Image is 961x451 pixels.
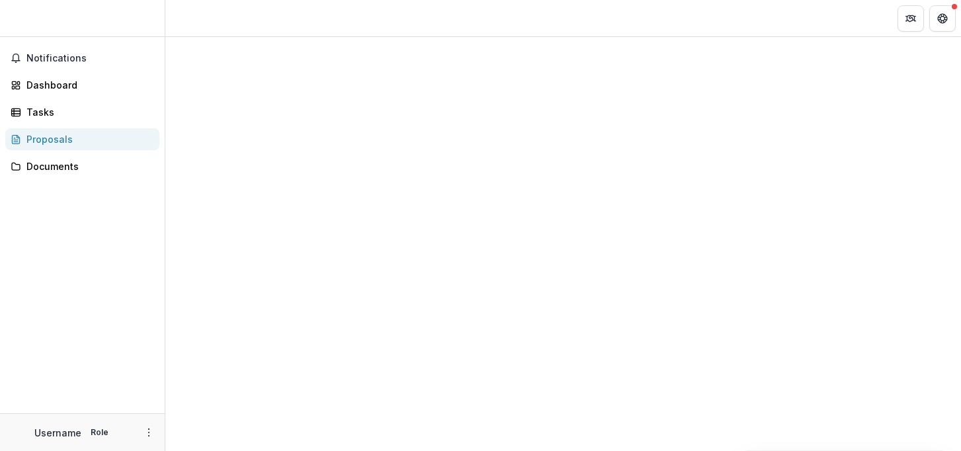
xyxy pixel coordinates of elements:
[34,426,81,440] p: Username
[141,425,157,440] button: More
[87,427,112,438] p: Role
[26,132,149,146] div: Proposals
[898,5,924,32] button: Partners
[26,105,149,119] div: Tasks
[5,101,159,123] a: Tasks
[929,5,956,32] button: Get Help
[5,74,159,96] a: Dashboard
[26,159,149,173] div: Documents
[5,48,159,69] button: Notifications
[5,128,159,150] a: Proposals
[26,78,149,92] div: Dashboard
[5,155,159,177] a: Documents
[26,53,154,64] span: Notifications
